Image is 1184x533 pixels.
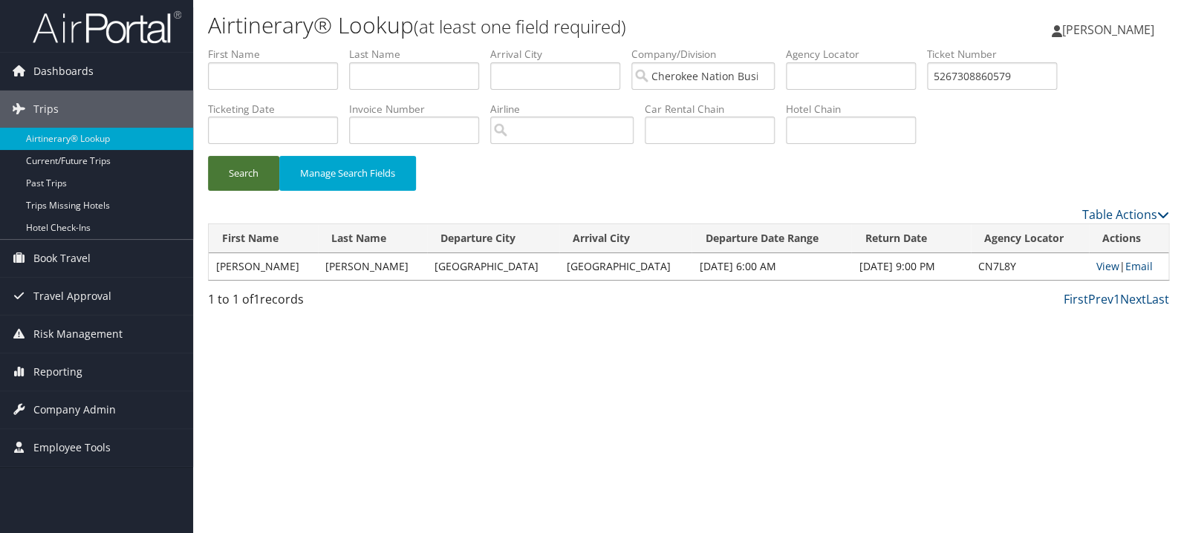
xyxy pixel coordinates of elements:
[692,253,851,280] td: [DATE] 6:00 AM
[851,253,970,280] td: [DATE] 9:00 PM
[1120,291,1146,307] a: Next
[427,224,559,253] th: Departure City: activate to sort column ascending
[208,47,349,62] label: First Name
[253,291,260,307] span: 1
[208,290,432,315] div: 1 to 1 of records
[1089,224,1168,253] th: Actions
[1064,291,1088,307] a: First
[786,47,927,62] label: Agency Locator
[414,14,626,39] small: (at least one field required)
[559,253,692,280] td: [GEOGRAPHIC_DATA]
[349,47,490,62] label: Last Name
[786,102,927,117] label: Hotel Chain
[971,253,1089,280] td: CN7L8Y
[1113,291,1120,307] a: 1
[851,224,970,253] th: Return Date: activate to sort column ascending
[208,156,279,191] button: Search
[33,353,82,390] span: Reporting
[1096,259,1119,273] a: View
[208,10,849,41] h1: Airtinerary® Lookup
[33,429,111,466] span: Employee Tools
[209,224,318,253] th: First Name: activate to sort column ascending
[349,102,490,117] label: Invoice Number
[645,102,786,117] label: Car Rental Chain
[692,224,851,253] th: Departure Date Range: activate to sort column ascending
[490,102,645,117] label: Airline
[33,391,116,428] span: Company Admin
[33,278,111,315] span: Travel Approval
[631,47,786,62] label: Company/Division
[490,47,631,62] label: Arrival City
[1062,22,1154,38] span: [PERSON_NAME]
[427,253,559,280] td: [GEOGRAPHIC_DATA]
[559,224,692,253] th: Arrival City: activate to sort column ascending
[33,10,181,45] img: airportal-logo.png
[1125,259,1153,273] a: Email
[927,47,1068,62] label: Ticket Number
[33,240,91,277] span: Book Travel
[318,224,427,253] th: Last Name: activate to sort column ascending
[1089,253,1168,280] td: |
[1088,291,1113,307] a: Prev
[33,91,59,128] span: Trips
[1146,291,1169,307] a: Last
[33,315,123,353] span: Risk Management
[971,224,1089,253] th: Agency Locator: activate to sort column ascending
[208,102,349,117] label: Ticketing Date
[33,53,94,90] span: Dashboards
[1052,7,1169,52] a: [PERSON_NAME]
[279,156,416,191] button: Manage Search Fields
[209,253,318,280] td: [PERSON_NAME]
[1082,206,1169,223] a: Table Actions
[318,253,427,280] td: [PERSON_NAME]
